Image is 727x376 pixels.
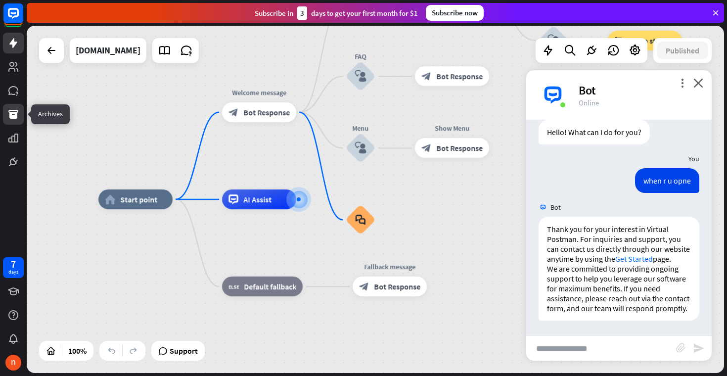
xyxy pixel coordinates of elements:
span: Bot Response [436,71,483,81]
span: Bot Response [243,107,290,117]
div: Subscribe now [426,5,484,21]
i: block_bot_response [228,107,238,117]
p: Thank you for your interest in Virtual Postman. For inquiries and support, you can contact us dir... [547,224,691,264]
p: We are committed to providing ongoing support to help you leverage our software for maximum benef... [547,264,691,313]
div: 3 [297,6,307,20]
div: 7 [11,260,16,269]
div: Online [579,98,700,107]
a: 7 days [3,257,24,278]
i: home_2 [105,194,115,204]
i: block_user_input [355,70,366,82]
div: days [8,269,18,276]
button: Open LiveChat chat widget [8,4,38,34]
span: AI Assist [243,194,272,204]
div: Show Menu [408,123,497,133]
span: Default fallback [244,282,296,291]
i: send [693,342,705,354]
div: when r u opne [635,168,699,193]
div: Fallback message [345,262,434,272]
span: Go to step [630,36,664,46]
span: You [688,154,699,163]
i: more_vert [678,78,687,88]
i: block_bot_response [421,143,431,153]
div: Hello! What can I do for you? [539,120,650,144]
span: Bot Response [374,282,420,291]
div: Subscribe in days to get your first month for $1 [255,6,418,20]
div: Menu [331,123,390,133]
i: block_fallback [228,282,239,291]
div: Welcome message [215,88,304,97]
a: Get Started [615,254,653,264]
button: Published [657,42,708,59]
i: block_bot_response [359,282,369,291]
i: block_bot_response [421,71,431,81]
span: Bot [550,203,561,212]
i: block_user_input [355,142,366,154]
i: block_goto [614,36,625,46]
div: Bot [579,83,700,98]
div: FAQ [331,51,390,61]
div: 100% [65,343,90,359]
span: Bot Response [436,143,483,153]
div: virtualpostman.co.za [76,38,140,63]
span: Support [170,343,198,359]
i: block_user_input [547,35,559,47]
i: block_attachment [676,343,686,353]
i: close [693,78,703,88]
i: block_faq [356,214,366,225]
span: Start point [120,194,157,204]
